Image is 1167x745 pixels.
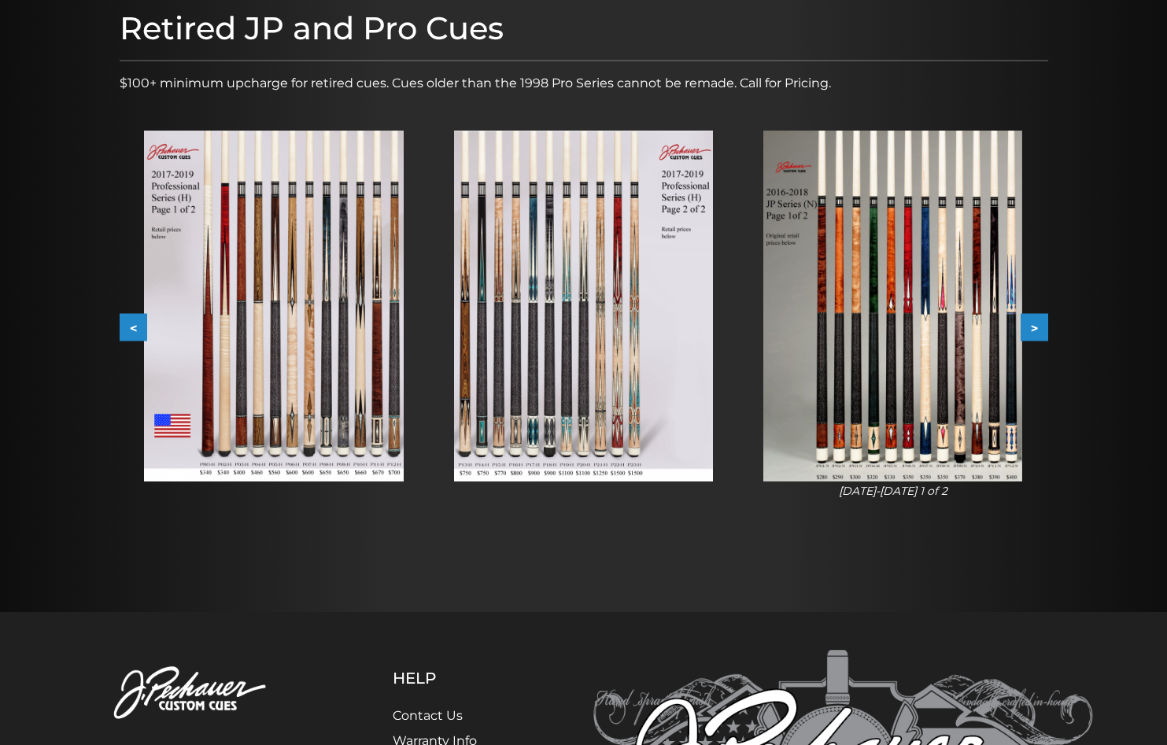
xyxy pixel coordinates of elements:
[74,650,315,737] img: Pechauer Custom Cues
[839,484,947,498] i: [DATE]-[DATE] 1 of 2
[120,314,147,341] button: <
[1021,314,1048,341] button: >
[120,314,1048,341] div: Carousel Navigation
[393,708,463,723] a: Contact Us
[120,74,1048,93] p: $100+ minimum upcharge for retired cues. Cues older than the 1998 Pro Series cannot be remade. Ca...
[120,9,1048,47] h1: Retired JP and Pro Cues
[393,669,515,688] h5: Help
